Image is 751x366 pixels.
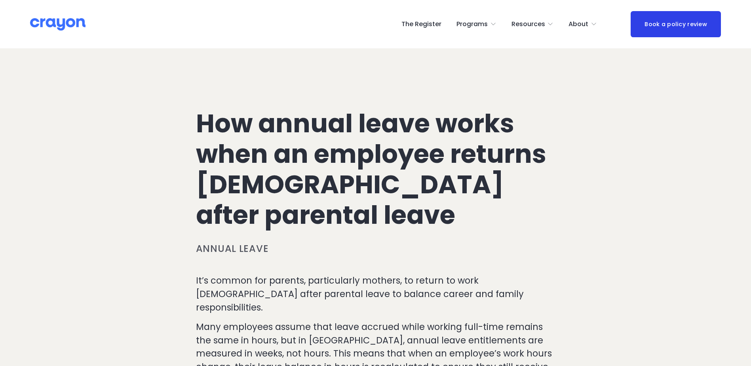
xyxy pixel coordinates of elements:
[568,19,588,30] span: About
[456,18,496,30] a: folder dropdown
[401,18,441,30] a: The Register
[196,109,555,230] h1: How annual leave works when an employee returns [DEMOGRAPHIC_DATA] after parental leave
[30,17,86,31] img: Crayon
[196,274,555,314] p: It’s common for parents, particularly mothers, to return to work [DEMOGRAPHIC_DATA] after parenta...
[511,19,545,30] span: Resources
[631,11,721,37] a: Book a policy review
[196,242,269,255] a: Annual leave
[568,18,597,30] a: folder dropdown
[641,315,747,352] iframe: Tidio Chat
[511,18,554,30] a: folder dropdown
[456,19,488,30] span: Programs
